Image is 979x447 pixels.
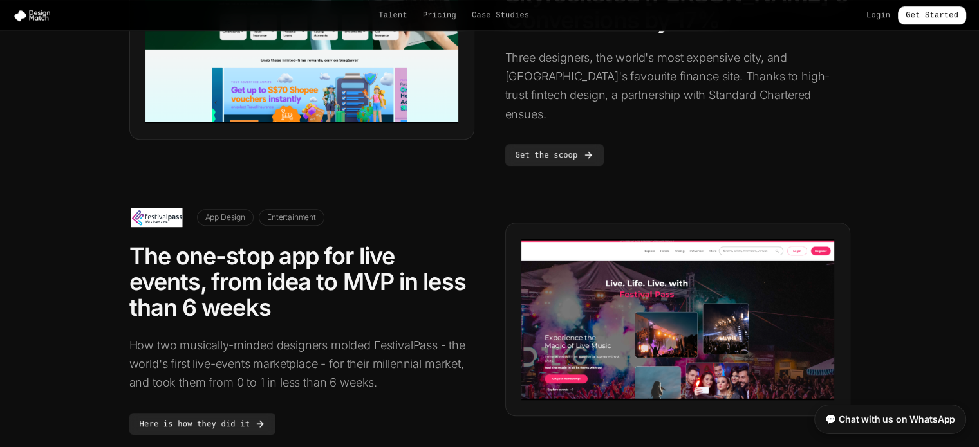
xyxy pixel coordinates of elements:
[472,10,529,21] a: Case Studies
[129,243,474,320] h2: The one-stop app for live events, from idea to MVP in less than 6 weeks
[129,413,276,435] a: Here is how they did it
[505,144,604,166] a: Get the scoop
[13,9,57,22] img: Design Match
[129,207,187,228] img: FestivalPass
[866,10,890,21] a: Login
[423,10,456,21] a: Pricing
[129,416,276,429] a: Here is how they did it
[197,209,254,226] span: App Design
[259,209,324,226] span: Entertainment
[129,336,474,392] p: How two musically-minded designers molded FestivalPass - the world's first live-events marketplac...
[898,6,966,24] a: Get Started
[378,10,407,21] a: Talent
[521,239,834,401] img: FestivalPass Case Study
[505,147,604,160] a: Get the scoop
[505,48,850,123] p: Three designers, the world's most expensive city, and [GEOGRAPHIC_DATA]'s favourite finance site....
[814,405,966,434] a: 💬 Chat with us on WhatsApp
